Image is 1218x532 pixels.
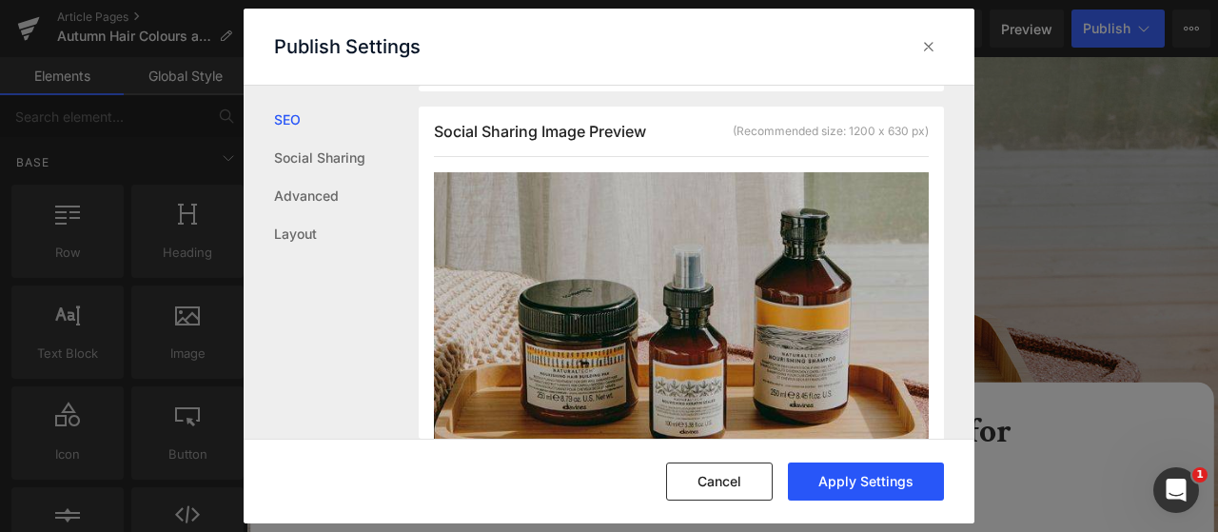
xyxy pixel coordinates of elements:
div: (Recommended size: 1200 x 630 px) [733,123,929,140]
button: Apply Settings [788,463,944,501]
span: Social Sharing Image Preview [434,122,646,141]
span: 1 [1192,467,1208,483]
iframe: Intercom live chat [1153,467,1199,513]
p: Publish Settings [274,35,421,58]
a: SEO [274,101,419,139]
button: Cancel [666,463,773,501]
a: Layout [274,215,419,253]
a: Social Sharing [274,139,419,177]
b: Autumn Hair Colours and Treatments to Try for Embracing the Season [71,418,907,530]
a: Advanced [274,177,419,215]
